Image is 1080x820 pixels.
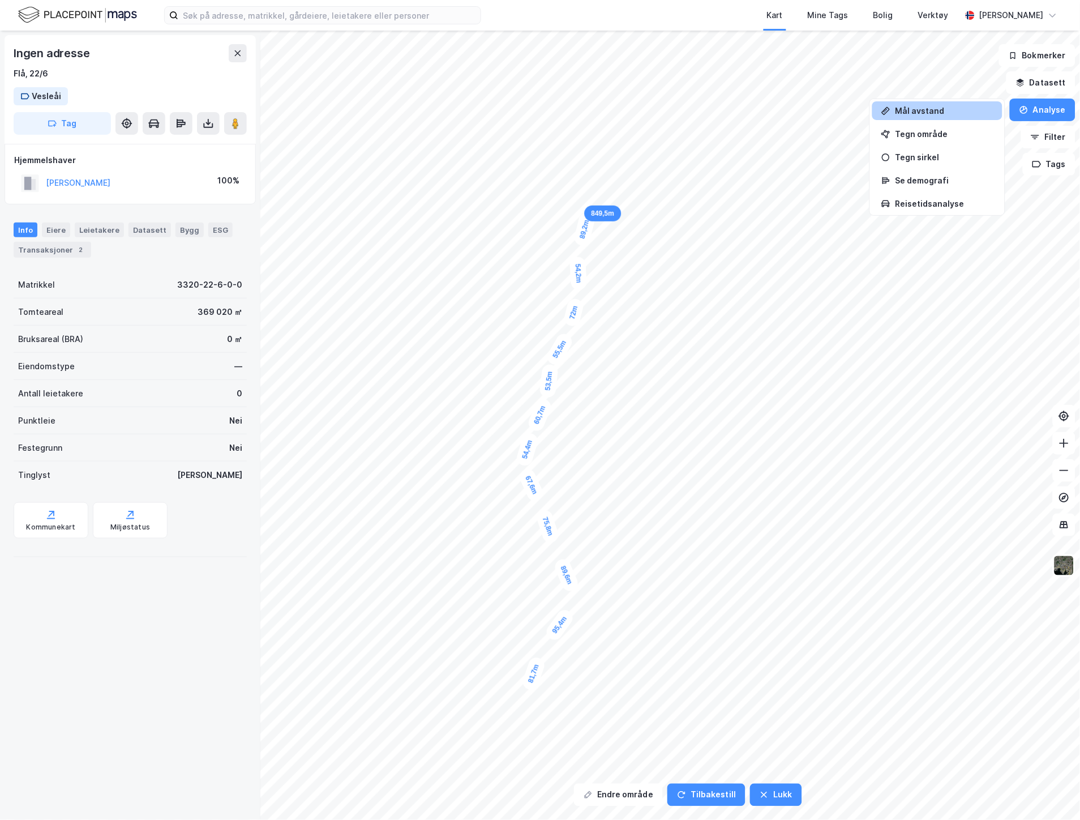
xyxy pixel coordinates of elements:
[750,784,802,806] button: Lukk
[1006,71,1075,94] button: Datasett
[177,278,242,292] div: 3320-22-6-0-0
[110,523,150,532] div: Miljøstatus
[1053,555,1075,576] img: 9k=
[895,129,993,139] div: Tegn område
[1010,99,1075,121] button: Analyse
[767,8,783,22] div: Kart
[895,106,993,116] div: Mål avstand
[26,523,75,532] div: Kommunekart
[14,223,37,237] div: Info
[18,414,55,428] div: Punktleie
[918,8,949,22] div: Verktøy
[539,364,559,399] div: Map marker
[128,223,171,237] div: Datasett
[535,509,561,545] div: Map marker
[18,305,63,319] div: Tomteareal
[895,152,993,162] div: Tegn sirkel
[979,8,1044,22] div: [PERSON_NAME]
[1023,766,1080,820] iframe: Chat Widget
[18,387,83,400] div: Antall leietakere
[75,244,87,255] div: 2
[18,441,62,455] div: Festegrunn
[667,784,745,806] button: Tilbakestill
[14,112,111,135] button: Tag
[75,223,124,237] div: Leietakere
[544,607,576,643] div: Map marker
[229,414,242,428] div: Nei
[585,206,622,221] div: Map marker
[895,176,993,185] div: Se demografi
[175,223,204,237] div: Bygg
[1023,153,1075,176] button: Tags
[32,89,61,103] div: Vesleåi
[545,331,575,368] div: Map marker
[18,360,75,373] div: Eiendomstype
[569,257,587,291] div: Map marker
[515,432,539,468] div: Map marker
[574,784,663,806] button: Endre område
[227,332,242,346] div: 0 ㎡
[198,305,242,319] div: 369 020 ㎡
[217,174,239,187] div: 100%
[553,557,581,593] div: Map marker
[873,8,893,22] div: Bolig
[208,223,233,237] div: ESG
[14,242,91,258] div: Transaksjoner
[237,387,242,400] div: 0
[177,468,242,482] div: [PERSON_NAME]
[573,211,596,247] div: Map marker
[521,656,547,692] div: Map marker
[18,5,137,25] img: logo.f888ab2527a4732fd821a326f86c7f29.svg
[895,199,993,208] div: Reisetidsanalyse
[18,278,55,292] div: Matrikkel
[178,7,481,24] input: Søk på adresse, matrikkel, gårdeiere, leietakere eller personer
[18,468,50,482] div: Tinglyst
[526,397,554,433] div: Map marker
[808,8,848,22] div: Mine Tags
[1021,126,1075,148] button: Filter
[42,223,70,237] div: Eiere
[14,67,48,80] div: Flå, 22/6
[517,467,546,503] div: Map marker
[18,332,83,346] div: Bruksareal (BRA)
[14,44,92,62] div: Ingen adresse
[234,360,242,373] div: —
[563,297,585,327] div: Map marker
[229,441,242,455] div: Nei
[14,153,246,167] div: Hjemmelshaver
[999,44,1075,67] button: Bokmerker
